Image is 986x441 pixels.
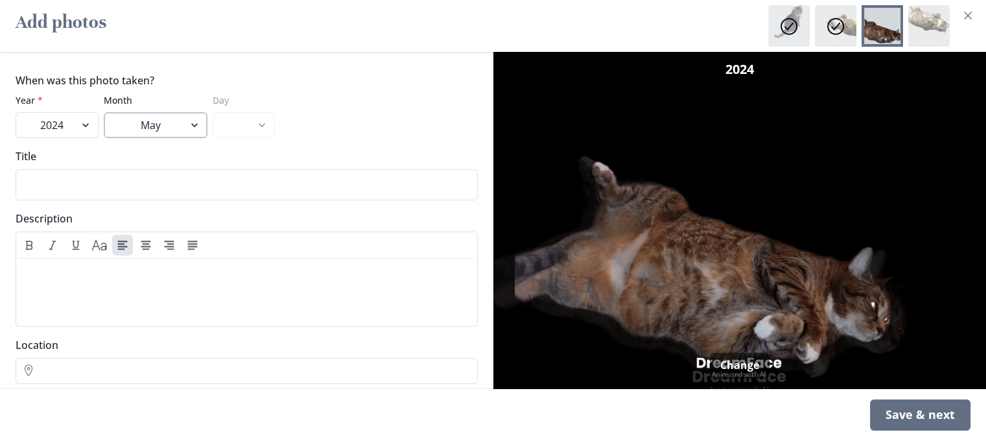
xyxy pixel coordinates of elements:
[159,235,180,256] button: Align right
[89,235,110,256] button: Heading
[710,353,769,379] button: Change
[16,149,470,164] label: Title
[16,5,106,47] h2: Add photos
[104,93,200,107] label: Month
[16,211,470,226] label: Description
[213,112,275,138] select: Day
[42,235,63,256] button: Italic
[725,60,754,79] span: 2024
[65,235,86,256] button: Underline
[135,235,156,256] button: Align center
[499,52,981,389] img: Photo
[104,112,207,138] select: Month
[213,93,267,107] label: Day
[112,235,133,256] button: Align left
[16,73,154,88] legend: When was this photo taken?
[16,93,91,107] label: Year
[182,235,203,256] button: Align justify
[870,399,970,431] div: Save & next
[19,235,40,256] button: Bold
[957,5,978,26] button: Close
[16,337,470,353] label: Location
